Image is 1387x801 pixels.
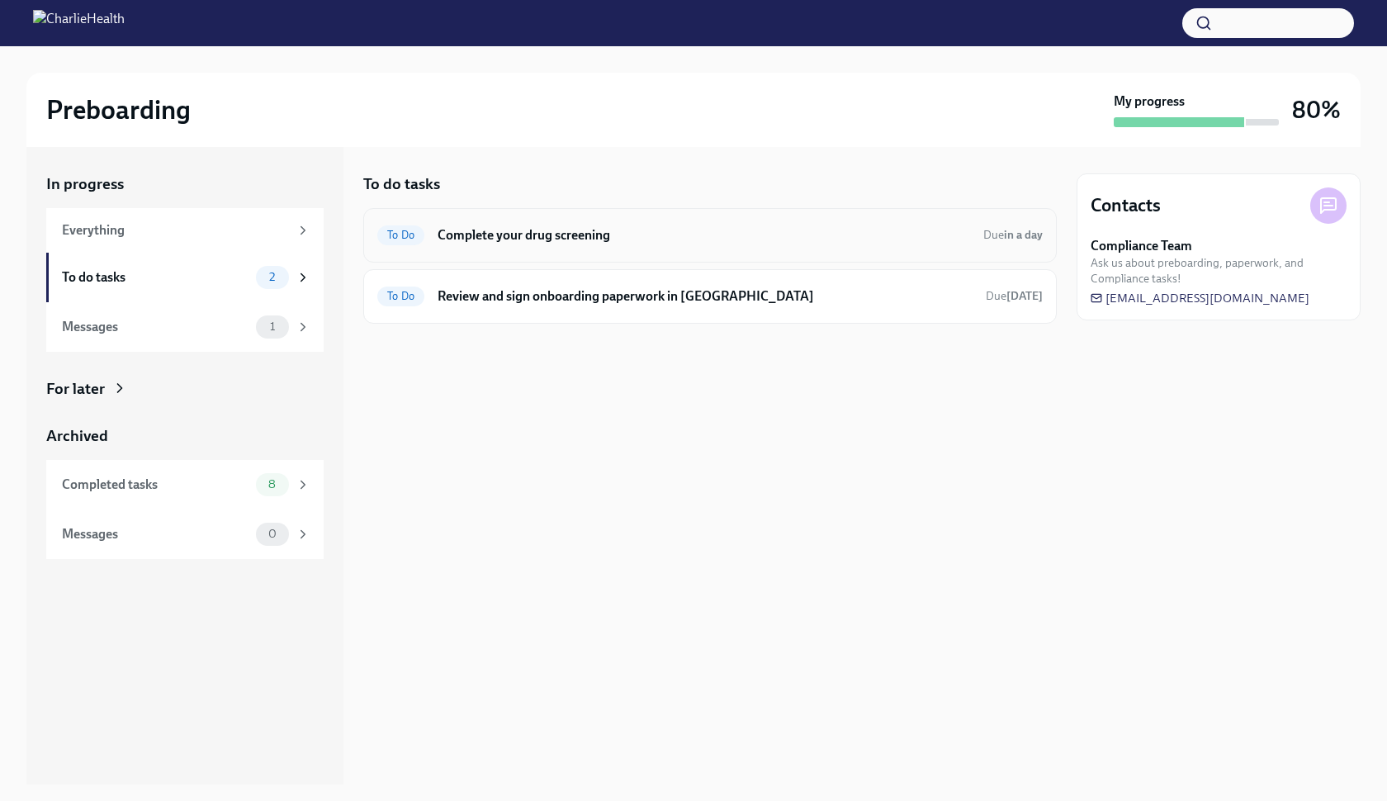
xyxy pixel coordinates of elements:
strong: [DATE] [1006,289,1043,303]
strong: My progress [1114,92,1185,111]
a: [EMAIL_ADDRESS][DOMAIN_NAME] [1091,290,1309,306]
div: Messages [62,525,249,543]
a: To DoReview and sign onboarding paperwork in [GEOGRAPHIC_DATA]Due[DATE] [377,283,1043,310]
span: Due [986,289,1043,303]
h2: Preboarding [46,93,191,126]
strong: Compliance Team [1091,237,1192,255]
span: September 16th, 2025 09:00 [983,227,1043,243]
img: CharlieHealth [33,10,125,36]
h6: Review and sign onboarding paperwork in [GEOGRAPHIC_DATA] [438,287,973,306]
span: To Do [377,290,424,302]
h6: Complete your drug screening [438,226,970,244]
h4: Contacts [1091,193,1161,218]
h5: To do tasks [363,173,440,195]
span: 2 [259,271,285,283]
h3: 80% [1292,95,1341,125]
strong: in a day [1004,228,1043,242]
a: To do tasks2 [46,253,324,302]
a: In progress [46,173,324,195]
div: Everything [62,221,289,239]
a: Archived [46,425,324,447]
span: Ask us about preboarding, paperwork, and Compliance tasks! [1091,255,1347,287]
div: Completed tasks [62,476,249,494]
span: 8 [258,478,286,491]
a: For later [46,378,324,400]
a: Messages0 [46,510,324,559]
div: For later [46,378,105,400]
a: Messages1 [46,302,324,352]
div: To do tasks [62,268,249,287]
a: Everything [46,208,324,253]
span: September 19th, 2025 09:00 [986,288,1043,304]
a: To DoComplete your drug screeningDuein a day [377,222,1043,249]
a: Completed tasks8 [46,460,324,510]
div: Messages [62,318,249,336]
span: Due [983,228,1043,242]
span: To Do [377,229,424,241]
span: 0 [258,528,286,540]
span: 1 [260,320,285,333]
